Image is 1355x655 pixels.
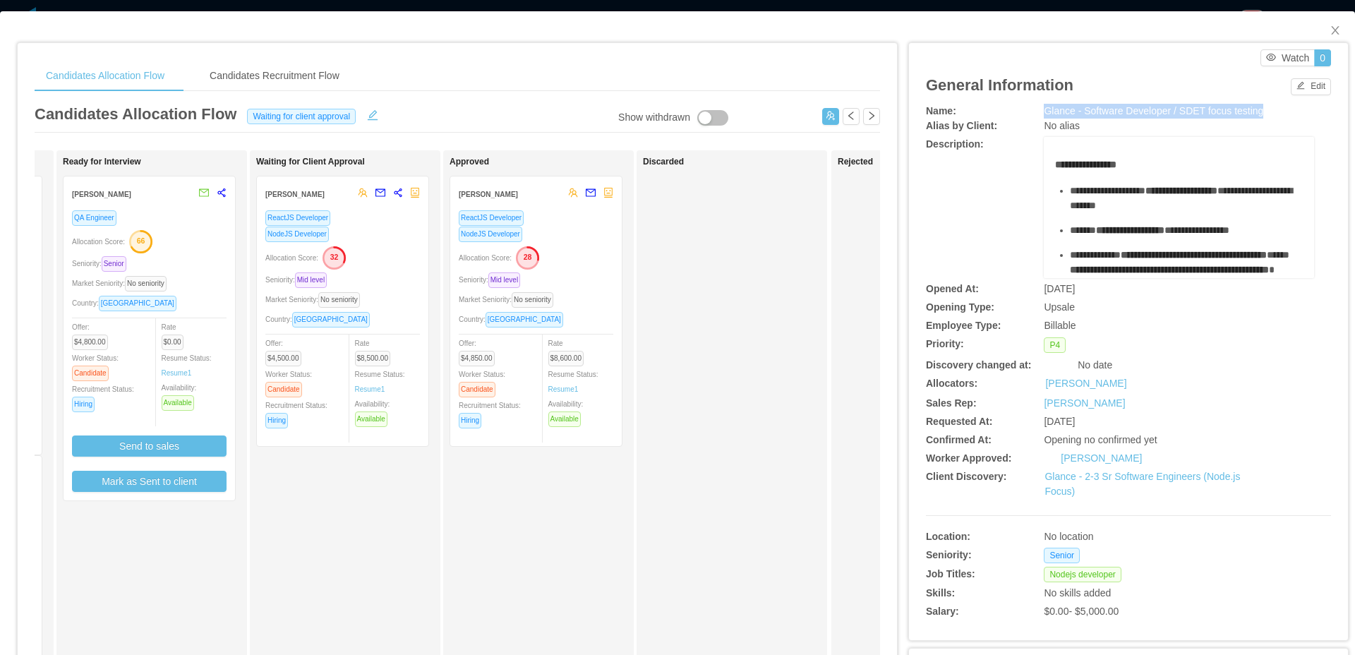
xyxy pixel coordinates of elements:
[1044,337,1066,353] span: P4
[72,210,116,226] span: QA Engineer
[578,182,596,205] button: mail
[459,210,524,226] span: ReactJS Developer
[459,413,481,428] span: Hiring
[358,188,368,198] span: team
[926,138,984,150] b: Description:
[926,338,964,349] b: Priority:
[459,296,559,304] span: Market Seniority:
[355,400,393,423] span: Availability:
[926,120,997,131] b: Alias by Client:
[72,260,132,268] span: Seniority:
[265,210,330,226] span: ReactJS Developer
[102,256,126,272] span: Senior
[1315,11,1355,51] button: Close
[548,411,581,427] span: Available
[265,316,375,323] span: Country:
[318,292,360,308] span: No seniority
[265,382,302,397] span: Candidate
[393,188,403,198] span: share-alt
[459,227,522,242] span: NodeJS Developer
[72,366,109,381] span: Candidate
[1044,105,1263,116] span: Glance - Software Developer / SDET focus testing
[926,283,979,294] b: Opened At:
[863,108,880,125] button: icon: right
[926,587,955,599] b: Skills:
[524,253,532,261] text: 28
[1044,120,1080,131] span: No alias
[1044,548,1080,563] span: Senior
[265,227,329,242] span: NodeJS Developer
[72,191,131,198] strong: [PERSON_NAME]
[838,157,1035,167] h1: Rejected
[822,108,839,125] button: icon: usergroup-add
[72,397,95,412] span: Hiring
[459,339,500,362] span: Offer:
[162,395,194,411] span: Available
[72,299,182,307] span: Country:
[512,292,553,308] span: No seniority
[35,60,176,92] div: Candidates Allocation Flow
[125,276,167,292] span: No seniority
[265,371,312,393] span: Worker Status:
[162,368,192,378] a: Resume1
[265,296,366,304] span: Market Seniority:
[72,354,119,377] span: Worker Status:
[1044,283,1075,294] span: [DATE]
[72,385,134,408] span: Recruitment Status:
[926,378,977,389] b: Allocators:
[198,60,351,92] div: Candidates Recruitment Flow
[1044,529,1246,544] div: No location
[1330,25,1341,36] i: icon: close
[265,402,327,424] span: Recruitment Status:
[265,351,301,366] span: $4,500.00
[843,108,860,125] button: icon: left
[926,452,1011,464] b: Worker Approved:
[1044,606,1119,617] span: $0.00 - $5,000.00
[162,354,212,377] span: Resume Status:
[512,246,540,268] button: 28
[247,109,356,124] span: Waiting for client approval
[459,371,505,393] span: Worker Status:
[459,254,512,262] span: Allocation Score:
[926,320,1001,331] b: Employee Type:
[459,191,518,198] strong: [PERSON_NAME]
[72,335,108,350] span: $4,800.00
[926,568,975,579] b: Job Titles:
[330,253,339,261] text: 32
[618,110,690,126] div: Show withdrawn
[265,191,325,198] strong: [PERSON_NAME]
[265,339,307,362] span: Offer:
[1045,376,1126,391] a: [PERSON_NAME]
[548,400,586,423] span: Availability:
[1044,587,1111,599] span: No skills added
[926,606,959,617] b: Salary:
[295,272,327,288] span: Mid level
[1044,301,1075,313] span: Upsale
[459,276,526,284] span: Seniority:
[355,339,397,362] span: Rate
[926,549,972,560] b: Seniority:
[548,339,590,362] span: Rate
[926,359,1031,371] b: Discovery changed at:
[548,384,579,395] a: Resume1
[355,371,405,393] span: Resume Status:
[603,188,613,198] span: robot
[450,157,647,167] h1: Approved
[265,276,332,284] span: Seniority:
[72,323,114,346] span: Offer:
[355,384,385,395] a: Resume1
[926,531,970,542] b: Location:
[926,397,977,409] b: Sales Rep:
[548,371,598,393] span: Resume Status:
[162,335,183,350] span: $0.00
[355,351,391,366] span: $8,500.00
[1314,49,1331,66] button: 0
[1044,471,1240,497] a: Glance - 2-3 Sr Software Engineers (Node.js Focus)
[410,188,420,198] span: robot
[459,351,495,366] span: $4,850.00
[926,301,994,313] b: Opening Type:
[72,280,172,287] span: Market Seniority:
[1044,567,1121,582] span: Nodejs developer
[926,73,1073,97] article: General Information
[368,182,386,205] button: mail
